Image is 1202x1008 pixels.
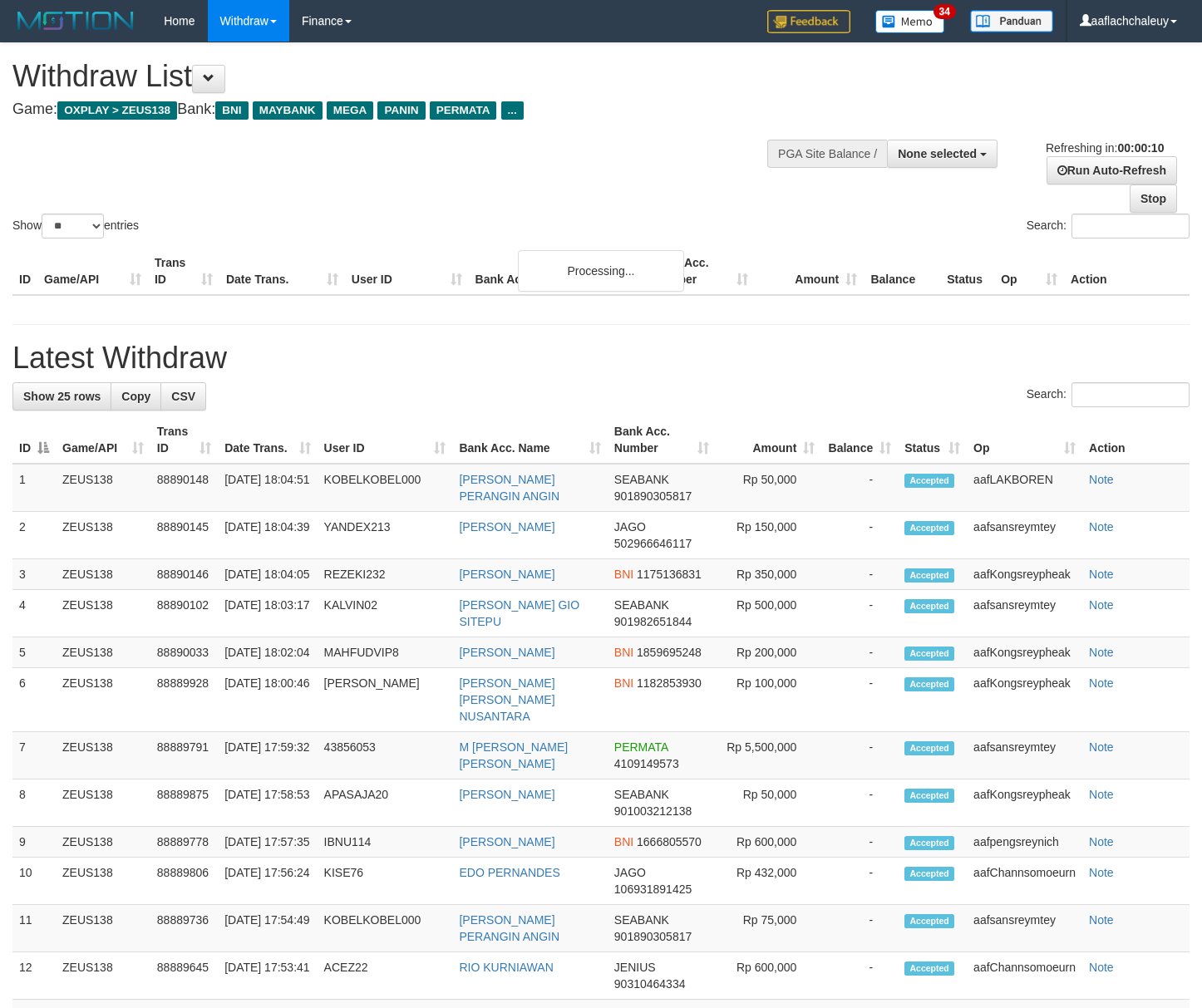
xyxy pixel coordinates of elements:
[218,416,317,464] th: Date Trans.: activate to sort column ascending
[57,101,177,120] span: OXPLAY > ZEUS138
[967,464,1082,512] td: aafLAKBOREN
[904,647,954,661] span: Accepted
[614,740,668,754] span: PERMATA
[56,732,150,779] td: ZEUS138
[1130,184,1177,213] a: Stop
[614,615,692,628] span: Copy 901982651844 to clipboard
[821,668,898,732] td: -
[1089,961,1114,974] a: Note
[12,8,139,33] img: MOTION_logo.png
[967,779,1082,827] td: aafKongsreypheak
[459,520,554,534] a: [PERSON_NAME]
[12,214,139,238] label: Show entries
[614,757,679,770] span: Copy 4109149573 to clipboard
[821,637,898,668] td: -
[1027,382,1190,407] label: Search:
[12,382,111,411] a: Show 25 rows
[56,827,150,858] td: ZEUS138
[904,568,954,583] span: Accepted
[904,836,954,850] span: Accepted
[940,248,994,295] th: Status
[967,416,1082,464] th: Op: activate to sort column ascending
[459,961,553,974] a: RIO KURNIAWAN
[459,676,554,723] a: [PERSON_NAME] [PERSON_NAME] NUSANTARA
[12,637,56,668] td: 5
[1089,646,1114,659] a: Note
[318,858,453,905] td: KISE76
[12,101,785,118] h4: Game: Bank:
[904,914,954,928] span: Accepted
[111,382,161,411] a: Copy
[459,598,579,628] a: [PERSON_NAME] GIO SITEPU
[967,732,1082,779] td: aafsansreymtey
[1089,676,1114,690] a: Note
[1071,382,1190,407] input: Search:
[614,804,692,818] span: Copy 901003212138 to clipboard
[345,248,469,295] th: User ID
[716,416,822,464] th: Amount: activate to sort column ascending
[459,568,554,581] a: [PERSON_NAME]
[967,952,1082,1000] td: aafChannsomoeurn
[821,827,898,858] td: -
[614,537,692,550] span: Copy 502966646117 to clipboard
[716,779,822,827] td: Rp 50,000
[12,464,56,512] td: 1
[318,732,453,779] td: 43856053
[318,416,453,464] th: User ID: activate to sort column ascending
[12,342,1190,375] h1: Latest Withdraw
[150,559,218,590] td: 88890146
[160,382,206,411] a: CSV
[23,390,101,403] span: Show 25 rows
[150,779,218,827] td: 88889875
[1089,835,1114,848] a: Note
[12,559,56,590] td: 3
[904,961,954,976] span: Accepted
[12,952,56,1000] td: 12
[56,905,150,952] td: ZEUS138
[716,905,822,952] td: Rp 75,000
[898,416,967,464] th: Status: activate to sort column ascending
[716,590,822,637] td: Rp 500,000
[318,668,453,732] td: [PERSON_NAME]
[218,464,317,512] td: [DATE] 18:04:51
[904,741,954,755] span: Accepted
[459,788,554,801] a: [PERSON_NAME]
[1089,740,1114,754] a: Note
[218,559,317,590] td: [DATE] 18:04:05
[318,905,453,952] td: KOBELKOBEL000
[56,512,150,559] td: ZEUS138
[716,668,822,732] td: Rp 100,000
[967,559,1082,590] td: aafKongsreypheak
[218,858,317,905] td: [DATE] 17:56:24
[614,646,633,659] span: BNI
[614,473,669,486] span: SEABANK
[150,858,218,905] td: 88889806
[218,827,317,858] td: [DATE] 17:57:35
[150,732,218,779] td: 88889791
[469,248,647,295] th: Bank Acc. Name
[716,559,822,590] td: Rp 350,000
[614,866,646,879] span: JAGO
[1046,141,1164,155] span: Refreshing in:
[56,464,150,512] td: ZEUS138
[318,952,453,1000] td: ACEZ22
[1089,598,1114,612] a: Note
[150,905,218,952] td: 88889736
[377,101,425,120] span: PANIN
[327,101,374,120] span: MEGA
[904,474,954,488] span: Accepted
[12,60,785,93] h1: Withdraw List
[452,416,607,464] th: Bank Acc. Name: activate to sort column ascending
[150,952,218,1000] td: 88889645
[121,390,150,403] span: Copy
[1089,866,1114,879] a: Note
[821,858,898,905] td: -
[967,637,1082,668] td: aafKongsreypheak
[318,779,453,827] td: APASAJA20
[967,858,1082,905] td: aafChannsomoeurn
[318,637,453,668] td: MAHFUDVIP8
[12,732,56,779] td: 7
[716,512,822,559] td: Rp 150,000
[253,101,323,120] span: MAYBANK
[1082,416,1190,464] th: Action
